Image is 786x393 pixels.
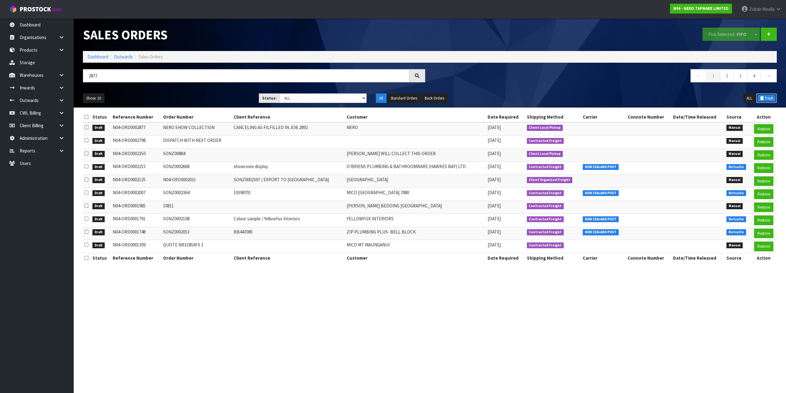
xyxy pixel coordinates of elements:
span: Contracted Freight [527,229,564,235]
span: Draft [92,177,105,183]
a: 2 [720,69,734,82]
td: YELLOWFOX INTERIORS [345,214,486,227]
td: N04-ORD0002350 [111,148,161,162]
span: Netsuite [726,190,746,196]
span: Manual [726,203,743,209]
strong: Status: [262,96,277,101]
span: Draft [92,164,105,170]
span: Manual [726,151,743,157]
button: Restore [754,229,773,238]
span: NEW ZEALAND POST [583,229,619,235]
button: Restore [754,202,773,212]
th: Shipping Method [525,253,582,263]
strong: FIFO [737,31,746,37]
button: All [376,93,387,103]
h1: Sales Orders [83,28,425,42]
td: QUOTE NR318GM X 3 [161,240,232,253]
td: SONZ0002364 [161,188,232,201]
a: 3 [733,69,747,82]
td: N04-ORD0002215 [111,162,161,175]
small: WMS [52,7,62,13]
button: Trash [756,93,777,103]
th: Customer [345,112,486,122]
span: NEW ZEALAND POST [583,190,619,196]
td: O’BRIENS PLUMBING & BATHROOMWARE (HAWKES BAY) LTD [345,162,486,175]
button: Back Orders [421,93,448,103]
span: [DATE] [488,151,501,156]
span: Contracted Freight [527,138,564,144]
td: 10811 [161,201,232,214]
td: MICO MT MAUNGANUI [345,240,486,253]
span: Manual [726,125,743,131]
button: Restore [754,215,773,225]
span: NEW ZEALAND POST [583,216,619,222]
td: showroom display [232,162,345,175]
button: Standard Orders [387,93,421,103]
span: NEW ZEALAND POST [583,164,619,170]
span: [DATE] [488,124,501,130]
th: Date Required [486,253,525,263]
td: ZIP PLUMBING PLUS- BELL BLOCK [345,227,486,240]
span: [DATE] [488,229,501,235]
td: N04-ORD0002798 [111,136,161,149]
td: N04-ORD0002125 [111,175,161,188]
span: Zubair [749,6,761,12]
span: Draft [92,125,105,131]
td: Colour sample / Yellowfox Interiors [232,214,345,227]
span: Client Organised Freight [527,177,573,183]
td: MICO [GEOGRAPHIC_DATA] 7080 [345,188,486,201]
button: Restore [754,189,773,199]
th: Action [751,253,777,263]
td: [GEOGRAPHIC_DATA] [345,175,486,188]
td: BB447085 [232,227,345,240]
span: [DATE] [488,163,501,169]
span: Moolla [762,6,775,12]
span: Contracted Freight [527,242,564,249]
nav: Page navigation [434,69,777,84]
td: SONZ00884 [161,148,232,162]
td: N04-ORD0001985 [111,201,161,214]
th: Source [725,112,751,122]
td: NERO [345,122,486,136]
td: NERO SHOW COLLECTION [161,122,232,136]
span: [DATE] [488,242,501,248]
td: [PERSON_NAME] WILL COLLECT THIS ORDER. [345,148,486,162]
button: Restore [754,163,773,173]
button: Restore [754,176,773,186]
span: Manual [726,177,743,183]
button: Restore [754,242,773,251]
a: ← [691,69,707,82]
th: Reference Number [111,112,161,122]
th: Date/Time Released [671,253,725,263]
th: Date/Time Released [671,112,725,122]
a: Dashboard [88,54,108,60]
span: Draft [92,229,105,235]
img: cube-alt.png [9,5,17,13]
th: Carrier [581,112,626,122]
th: Order Number [161,253,232,263]
span: Draft [92,138,105,144]
td: N04-ORD0001791 [111,214,161,227]
button: ALL [743,93,756,103]
span: Netsuite [726,164,746,170]
td: N04-ORD0002007 [111,188,161,201]
span: Contracted Freight [527,164,564,170]
td: 10398701 [232,188,345,201]
span: Client Local Pickup [527,151,563,157]
th: Status [91,253,111,263]
th: Connote Number [626,112,672,122]
span: ProStock [20,5,51,13]
a: N04 - NERO TAPWARE LIMITED [670,4,732,14]
td: N04-ORD0001309 [111,240,161,253]
span: Contracted Freight [527,203,564,209]
td: N04-ORD0002031 [161,175,232,188]
span: [DATE] [488,203,501,209]
span: Draft [92,190,105,196]
strong: N04 - NERO TAPWARE LIMITED [673,6,729,11]
th: Action [751,112,777,122]
span: Sales Orders [138,54,163,60]
td: SONZ0002397 / EXPORT TO [GEOGRAPHIC_DATA] [232,175,345,188]
button: Restore [754,150,773,160]
th: Reference Number [111,253,161,263]
input: Search sales orders [83,69,409,82]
